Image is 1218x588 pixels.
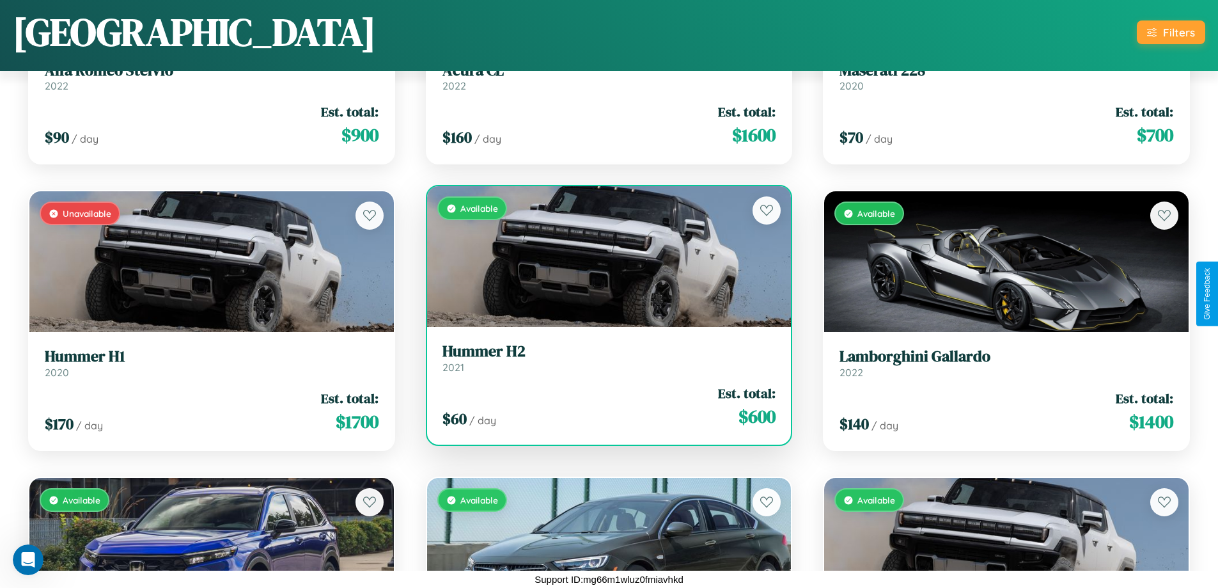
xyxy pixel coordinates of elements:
div: Filters [1163,26,1195,39]
span: $ 170 [45,413,74,434]
span: 2022 [839,366,863,379]
span: / day [866,132,893,145]
a: Alfa Romeo Stelvio2022 [45,61,379,93]
span: / day [76,419,103,432]
a: Lamborghini Gallardo2022 [839,347,1173,379]
span: $ 60 [442,408,467,429]
div: Give Feedback [1203,268,1212,320]
a: Hummer H22021 [442,342,776,374]
span: / day [871,419,898,432]
span: Available [460,495,498,505]
a: Maserati 2282020 [839,61,1173,93]
a: Acura CL2022 [442,61,776,93]
span: Est. total: [321,389,379,408]
span: Est. total: [1116,102,1173,121]
span: Available [857,495,895,505]
iframe: Intercom live chat [13,544,43,575]
h3: Lamborghini Gallardo [839,347,1173,366]
span: Est. total: [1116,389,1173,408]
span: Est. total: [718,384,776,402]
span: $ 700 [1137,122,1173,148]
button: Filters [1137,20,1205,44]
span: $ 1400 [1129,409,1173,434]
span: 2022 [45,79,68,92]
span: $ 1600 [732,122,776,148]
span: Available [460,203,498,214]
span: Est. total: [718,102,776,121]
h1: [GEOGRAPHIC_DATA] [13,6,376,58]
span: / day [469,414,496,427]
h3: Hummer H2 [442,342,776,361]
span: / day [72,132,98,145]
span: $ 90 [45,127,69,148]
span: Unavailable [63,208,111,219]
span: / day [474,132,501,145]
a: Hummer H12020 [45,347,379,379]
span: Available [857,208,895,219]
span: Est. total: [321,102,379,121]
span: $ 140 [839,413,869,434]
span: 2020 [839,79,864,92]
span: $ 160 [442,127,472,148]
h3: Hummer H1 [45,347,379,366]
p: Support ID: mg66m1wluz0fmiavhkd [535,571,683,588]
span: 2022 [442,79,466,92]
span: 2020 [45,366,69,379]
span: $ 600 [738,404,776,429]
span: $ 900 [341,122,379,148]
span: $ 70 [839,127,863,148]
span: $ 1700 [336,409,379,434]
span: 2021 [442,361,464,374]
span: Available [63,495,100,505]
